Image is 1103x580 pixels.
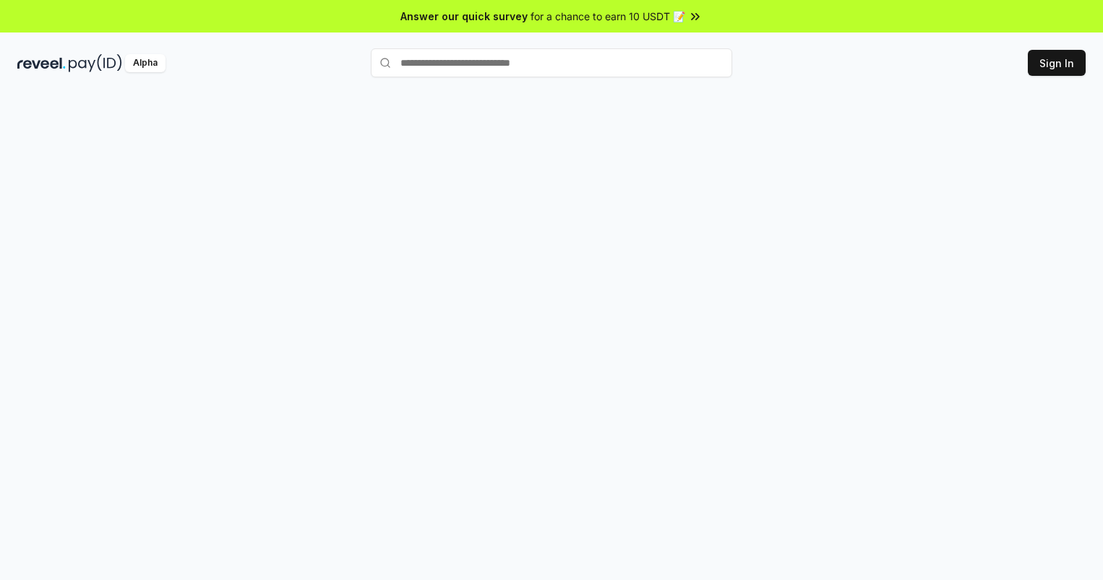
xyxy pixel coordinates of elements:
span: Answer our quick survey [400,9,528,24]
span: for a chance to earn 10 USDT 📝 [531,9,685,24]
img: pay_id [69,54,122,72]
button: Sign In [1028,50,1086,76]
div: Alpha [125,54,166,72]
img: reveel_dark [17,54,66,72]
